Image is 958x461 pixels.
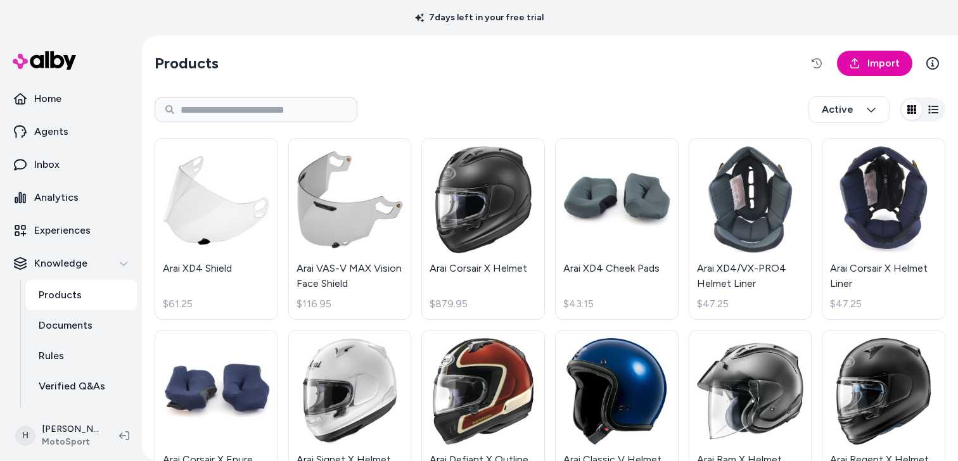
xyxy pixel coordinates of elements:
p: Verified Q&As [39,379,105,394]
p: Home [34,91,61,106]
p: Products [39,287,82,303]
p: Inbox [34,157,60,172]
p: Analytics [34,190,79,205]
p: Agents [34,124,68,139]
a: Products [26,280,137,310]
a: Verified Q&As [26,371,137,401]
p: 7 days left in your free trial [407,11,551,24]
a: Inbox [5,149,137,180]
a: Arai Corsair X HelmetArai Corsair X Helmet$879.95 [421,138,545,320]
a: Arai XD4 ShieldArai XD4 Shield$61.25 [155,138,278,320]
h2: Products [155,53,219,73]
a: Arai Corsair X Helmet LinerArai Corsair X Helmet Liner$47.25 [822,138,945,320]
a: Analytics [5,182,137,213]
a: Arai VAS-V MAX Vision Face ShieldArai VAS-V MAX Vision Face Shield$116.95 [288,138,412,320]
a: Arai XD4 Cheek PadsArai XD4 Cheek Pads$43.15 [555,138,679,320]
a: Reviews [26,401,137,432]
p: Knowledge [34,256,87,271]
img: alby Logo [13,51,76,70]
a: Experiences [5,215,137,246]
button: Knowledge [5,248,137,279]
span: MotoSport [42,436,99,448]
a: Documents [26,310,137,341]
p: [PERSON_NAME] [42,423,99,436]
a: Home [5,84,137,114]
span: H [15,426,35,446]
p: Experiences [34,223,91,238]
button: Active [808,96,890,123]
a: Arai XD4/VX-PRO4 Helmet LinerArai XD4/VX-PRO4 Helmet Liner$47.25 [689,138,812,320]
span: Import [867,56,900,71]
p: Documents [39,318,93,333]
button: H[PERSON_NAME]MotoSport [8,415,109,456]
a: Rules [26,341,137,371]
a: Agents [5,117,137,147]
p: Rules [39,348,64,363]
a: Import [837,51,912,76]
